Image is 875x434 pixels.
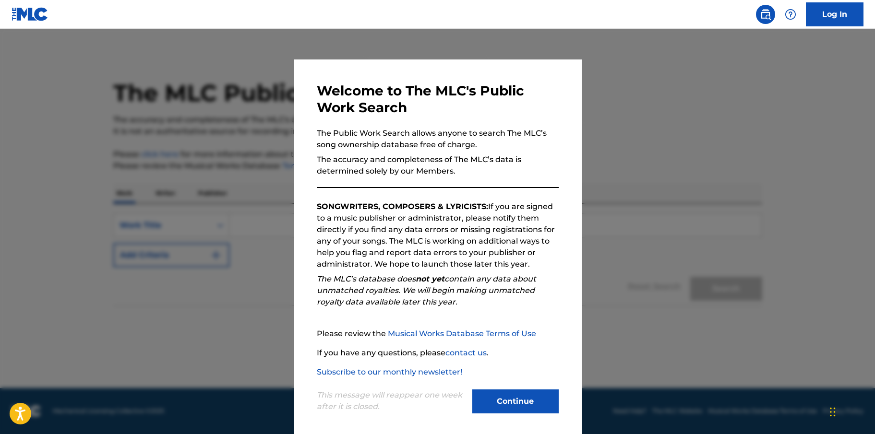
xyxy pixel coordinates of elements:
[416,274,444,283] strong: not yet
[827,388,875,434] iframe: Chat Widget
[317,367,462,376] a: Subscribe to our monthly newsletter!
[317,389,467,412] p: This message will reappear one week after it is closed.
[472,389,559,413] button: Continue
[317,328,559,340] p: Please review the
[781,5,800,24] div: Help
[317,202,488,211] strong: SONGWRITERS, COMPOSERS & LYRICISTS:
[317,274,536,306] em: The MLC’s database does contain any data about unmatched royalties. We will begin making unmatche...
[317,128,559,151] p: The Public Work Search allows anyone to search The MLC’s song ownership database free of charge.
[317,82,559,116] h3: Welcome to The MLC's Public Work Search
[830,398,836,426] div: Drag
[12,7,48,21] img: MLC Logo
[756,5,775,24] a: Public Search
[317,154,559,177] p: The accuracy and completeness of The MLC’s data is determined solely by our Members.
[317,201,559,270] p: If you are signed to a music publisher or administrator, please notify them directly if you find ...
[785,9,796,20] img: help
[806,2,863,26] a: Log In
[388,329,536,338] a: Musical Works Database Terms of Use
[317,347,559,359] p: If you have any questions, please .
[445,348,487,357] a: contact us
[760,9,771,20] img: search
